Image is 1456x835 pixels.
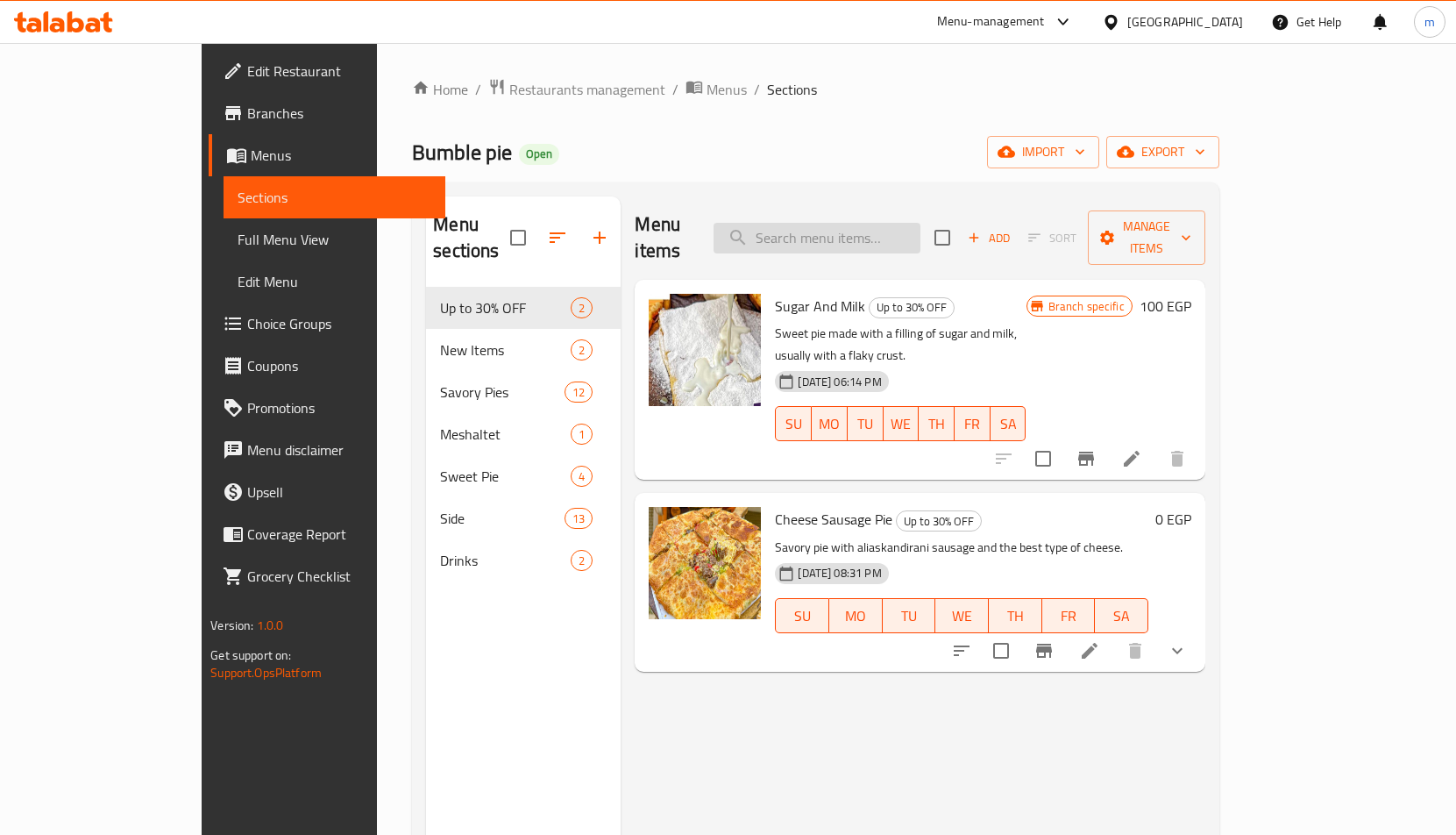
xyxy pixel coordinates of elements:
[935,598,989,633] button: WE
[1025,440,1062,477] span: Select to update
[251,145,430,166] span: Menus
[440,297,571,318] div: Up to 30% OFF
[224,176,444,218] a: Sections
[775,537,1147,559] p: Savory pie with aliaskandirani sausage and the best type of cheese.
[572,342,592,359] span: 2
[1156,438,1198,480] button: delete
[209,555,444,597] a: Grocery Checklist
[775,323,1026,367] p: Sweet pie made with a filling of sugar and milk, usually with a flaky crust.
[247,566,430,587] span: Grocery Checklist
[775,406,812,441] button: SU
[579,217,621,259] button: Add section
[209,50,444,92] a: Edit Restaurant
[775,293,865,319] span: Sugar And Milk
[1121,448,1142,469] a: Edit menu item
[1095,598,1148,633] button: SA
[635,211,692,264] h2: Menu items
[209,303,444,345] a: Choice Groups
[783,411,805,437] span: SU
[433,211,510,264] h2: Menu sections
[937,11,1045,32] div: Menu-management
[819,411,841,437] span: MO
[672,79,678,100] li: /
[649,507,761,619] img: Cheese Sausage Pie
[685,78,747,101] a: Menus
[572,553,592,569] span: 2
[571,424,593,445] div: items
[209,387,444,429] a: Promotions
[247,524,430,545] span: Coverage Report
[989,598,1042,633] button: TH
[1127,12,1243,32] div: [GEOGRAPHIC_DATA]
[426,280,621,589] nav: Menu sections
[440,424,571,445] span: Meshaltet
[996,603,1035,629] span: TH
[812,406,848,441] button: MO
[1120,141,1205,163] span: export
[209,345,444,387] a: Coupons
[1102,603,1141,629] span: SA
[210,614,253,637] span: Version:
[210,661,322,684] a: Support.OpsPlatform
[565,384,592,401] span: 12
[890,603,929,629] span: TU
[571,550,593,571] div: items
[209,429,444,471] a: Menu disclaimer
[440,382,565,403] span: Savory Pies
[1102,216,1191,260] span: Manage items
[1079,640,1100,661] a: Edit menu item
[426,497,621,539] div: Side13
[412,78,1218,101] nav: breadcrumb
[1065,438,1107,480] button: Branch-specific-item
[500,219,536,256] span: Select all sections
[707,79,747,100] span: Menus
[426,539,621,582] div: Drinks2
[961,225,1017,252] button: Add
[224,260,444,303] a: Edit Menu
[714,223,920,253] input: search
[247,439,430,460] span: Menu disclaimer
[987,136,1099,168] button: import
[210,644,291,667] span: Get support on:
[238,187,430,208] span: Sections
[426,371,621,413] div: Savory Pies12
[238,229,430,250] span: Full Menu View
[247,355,430,376] span: Coupons
[884,406,920,441] button: WE
[1041,298,1132,315] span: Branch specific
[1088,211,1205,265] button: Manage items
[572,468,592,485] span: 4
[775,598,829,633] button: SU
[1155,507,1191,532] h6: 0 EGP
[1114,630,1156,672] button: delete
[572,426,592,443] span: 1
[536,217,579,259] span: Sort sections
[754,79,760,100] li: /
[919,406,955,441] button: TH
[572,300,592,317] span: 2
[426,287,621,329] div: Up to 30% OFF2
[475,79,481,100] li: /
[247,103,430,124] span: Branches
[869,297,955,318] div: Up to 30% OFF
[991,406,1026,441] button: SA
[519,146,559,161] span: Open
[440,508,565,529] span: Side
[924,219,961,256] span: Select section
[836,603,876,629] span: MO
[488,78,665,101] a: Restaurants management
[565,508,593,529] div: items
[412,132,512,172] span: Bumble pie
[829,598,883,633] button: MO
[962,411,984,437] span: FR
[783,603,822,629] span: SU
[519,144,559,165] div: Open
[855,411,877,437] span: TU
[440,550,571,571] div: Drinks
[942,603,982,629] span: WE
[1106,136,1219,168] button: export
[926,411,948,437] span: TH
[1001,141,1085,163] span: import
